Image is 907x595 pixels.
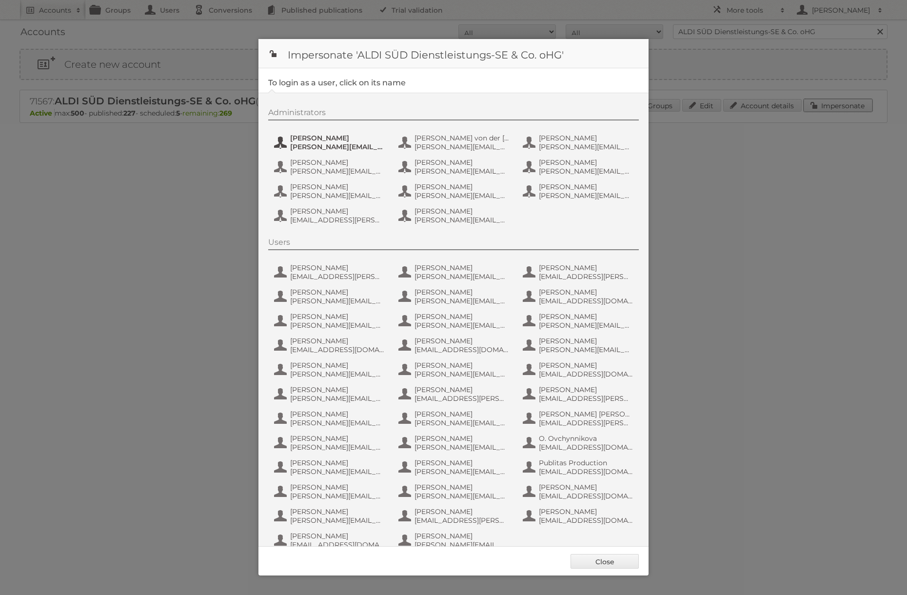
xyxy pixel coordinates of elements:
[414,516,509,525] span: [EMAIL_ADDRESS][PERSON_NAME][DOMAIN_NAME]
[414,443,509,452] span: [PERSON_NAME][EMAIL_ADDRESS][PERSON_NAME][DOMAIN_NAME]
[539,370,633,378] span: [EMAIL_ADDRESS][DOMAIN_NAME]
[273,409,388,428] button: [PERSON_NAME] [PERSON_NAME][EMAIL_ADDRESS][DOMAIN_NAME]
[273,206,388,225] button: [PERSON_NAME] [EMAIL_ADDRESS][PERSON_NAME][DOMAIN_NAME]
[268,78,406,87] legend: To login as a user, click on its name
[397,409,512,428] button: [PERSON_NAME] [PERSON_NAME][EMAIL_ADDRESS][PERSON_NAME][DOMAIN_NAME]
[290,483,385,492] span: [PERSON_NAME]
[290,394,385,403] span: [PERSON_NAME][EMAIL_ADDRESS][PERSON_NAME][DOMAIN_NAME]
[273,433,388,453] button: [PERSON_NAME] [PERSON_NAME][EMAIL_ADDRESS][PERSON_NAME][DOMAIN_NAME]
[290,443,385,452] span: [PERSON_NAME][EMAIL_ADDRESS][PERSON_NAME][DOMAIN_NAME]
[397,311,512,331] button: [PERSON_NAME] [PERSON_NAME][EMAIL_ADDRESS][PERSON_NAME][DOMAIN_NAME]
[290,191,385,200] span: [PERSON_NAME][EMAIL_ADDRESS][DOMAIN_NAME]
[414,370,509,378] span: [PERSON_NAME][EMAIL_ADDRESS][PERSON_NAME][DOMAIN_NAME]
[522,506,636,526] button: [PERSON_NAME] [EMAIL_ADDRESS][DOMAIN_NAME]
[397,457,512,477] button: [PERSON_NAME] [PERSON_NAME][EMAIL_ADDRESS][DOMAIN_NAME]
[414,483,509,492] span: [PERSON_NAME]
[414,540,509,549] span: [PERSON_NAME][EMAIL_ADDRESS][DOMAIN_NAME]
[290,288,385,297] span: [PERSON_NAME]
[414,532,509,540] span: [PERSON_NAME]
[522,433,636,453] button: O. Ovchynnikova [EMAIL_ADDRESS][DOMAIN_NAME]
[258,39,649,68] h1: Impersonate 'ALDI SÜD Dienstleistungs-SE & Co. oHG'
[522,133,636,152] button: [PERSON_NAME] [PERSON_NAME][EMAIL_ADDRESS][PERSON_NAME][DOMAIN_NAME]
[414,434,509,443] span: [PERSON_NAME]
[539,297,633,305] span: [EMAIL_ADDRESS][DOMAIN_NAME]
[539,345,633,354] span: [PERSON_NAME][EMAIL_ADDRESS][DOMAIN_NAME]
[414,207,509,216] span: [PERSON_NAME]
[290,410,385,418] span: [PERSON_NAME]
[290,458,385,467] span: [PERSON_NAME]
[539,385,633,394] span: [PERSON_NAME]
[397,262,512,282] button: [PERSON_NAME] [PERSON_NAME][EMAIL_ADDRESS][PERSON_NAME][DOMAIN_NAME]
[522,457,636,477] button: Publitas Production [EMAIL_ADDRESS][DOMAIN_NAME]
[522,311,636,331] button: [PERSON_NAME] [PERSON_NAME][EMAIL_ADDRESS][PERSON_NAME][DOMAIN_NAME]
[539,361,633,370] span: [PERSON_NAME]
[273,482,388,501] button: [PERSON_NAME] [PERSON_NAME][EMAIL_ADDRESS][PERSON_NAME][DOMAIN_NAME]
[273,157,388,177] button: [PERSON_NAME] [PERSON_NAME][EMAIL_ADDRESS][PERSON_NAME][DOMAIN_NAME]
[414,418,509,427] span: [PERSON_NAME][EMAIL_ADDRESS][PERSON_NAME][DOMAIN_NAME]
[290,182,385,191] span: [PERSON_NAME]
[539,443,633,452] span: [EMAIL_ADDRESS][DOMAIN_NAME]
[397,506,512,526] button: [PERSON_NAME] [EMAIL_ADDRESS][PERSON_NAME][DOMAIN_NAME]
[539,182,633,191] span: [PERSON_NAME]
[290,467,385,476] span: [PERSON_NAME][EMAIL_ADDRESS][DOMAIN_NAME]
[414,345,509,354] span: [EMAIL_ADDRESS][DOMAIN_NAME]
[539,394,633,403] span: [EMAIL_ADDRESS][PERSON_NAME][DOMAIN_NAME]
[414,297,509,305] span: [PERSON_NAME][EMAIL_ADDRESS][PERSON_NAME][DOMAIN_NAME]
[290,158,385,167] span: [PERSON_NAME]
[414,394,509,403] span: [EMAIL_ADDRESS][PERSON_NAME][DOMAIN_NAME]
[522,157,636,177] button: [PERSON_NAME] [PERSON_NAME][EMAIL_ADDRESS][DOMAIN_NAME]
[539,483,633,492] span: [PERSON_NAME]
[397,531,512,550] button: [PERSON_NAME] [PERSON_NAME][EMAIL_ADDRESS][DOMAIN_NAME]
[290,418,385,427] span: [PERSON_NAME][EMAIL_ADDRESS][DOMAIN_NAME]
[539,191,633,200] span: [PERSON_NAME][EMAIL_ADDRESS][PERSON_NAME][DOMAIN_NAME]
[414,492,509,500] span: [PERSON_NAME][EMAIL_ADDRESS][DOMAIN_NAME]
[539,516,633,525] span: [EMAIL_ADDRESS][DOMAIN_NAME]
[273,360,388,379] button: [PERSON_NAME] [PERSON_NAME][EMAIL_ADDRESS][DOMAIN_NAME]
[397,206,512,225] button: [PERSON_NAME] [PERSON_NAME][EMAIL_ADDRESS][PERSON_NAME][DOMAIN_NAME]
[290,516,385,525] span: [PERSON_NAME][EMAIL_ADDRESS][DOMAIN_NAME]
[290,216,385,224] span: [EMAIL_ADDRESS][PERSON_NAME][DOMAIN_NAME]
[539,158,633,167] span: [PERSON_NAME]
[522,360,636,379] button: [PERSON_NAME] [EMAIL_ADDRESS][DOMAIN_NAME]
[290,207,385,216] span: [PERSON_NAME]
[522,384,636,404] button: [PERSON_NAME] [EMAIL_ADDRESS][PERSON_NAME][DOMAIN_NAME]
[290,134,385,142] span: [PERSON_NAME]
[414,134,509,142] span: [PERSON_NAME] von der [PERSON_NAME]
[414,142,509,151] span: [PERSON_NAME][EMAIL_ADDRESS][DOMAIN_NAME]
[539,337,633,345] span: [PERSON_NAME]
[273,531,388,550] button: [PERSON_NAME] [EMAIL_ADDRESS][DOMAIN_NAME]
[414,361,509,370] span: [PERSON_NAME]
[273,287,388,306] button: [PERSON_NAME] [PERSON_NAME][EMAIL_ADDRESS][PERSON_NAME][DOMAIN_NAME]
[268,238,639,250] div: Users
[539,507,633,516] span: [PERSON_NAME]
[290,321,385,330] span: [PERSON_NAME][EMAIL_ADDRESS][PERSON_NAME][DOMAIN_NAME]
[290,263,385,272] span: [PERSON_NAME]
[414,263,509,272] span: [PERSON_NAME]
[539,321,633,330] span: [PERSON_NAME][EMAIL_ADDRESS][PERSON_NAME][DOMAIN_NAME]
[397,133,512,152] button: [PERSON_NAME] von der [PERSON_NAME] [PERSON_NAME][EMAIL_ADDRESS][DOMAIN_NAME]
[539,434,633,443] span: O. Ovchynnikova
[539,167,633,176] span: [PERSON_NAME][EMAIL_ADDRESS][DOMAIN_NAME]
[273,311,388,331] button: [PERSON_NAME] [PERSON_NAME][EMAIL_ADDRESS][PERSON_NAME][DOMAIN_NAME]
[539,263,633,272] span: [PERSON_NAME]
[539,288,633,297] span: [PERSON_NAME]
[414,337,509,345] span: [PERSON_NAME]
[273,181,388,201] button: [PERSON_NAME] [PERSON_NAME][EMAIL_ADDRESS][DOMAIN_NAME]
[414,467,509,476] span: [PERSON_NAME][EMAIL_ADDRESS][DOMAIN_NAME]
[414,158,509,167] span: [PERSON_NAME]
[290,507,385,516] span: [PERSON_NAME]
[414,410,509,418] span: [PERSON_NAME]
[397,433,512,453] button: [PERSON_NAME] [PERSON_NAME][EMAIL_ADDRESS][PERSON_NAME][DOMAIN_NAME]
[522,482,636,501] button: [PERSON_NAME] [EMAIL_ADDRESS][DOMAIN_NAME]
[290,385,385,394] span: [PERSON_NAME]
[414,321,509,330] span: [PERSON_NAME][EMAIL_ADDRESS][PERSON_NAME][DOMAIN_NAME]
[290,345,385,354] span: [EMAIL_ADDRESS][DOMAIN_NAME]
[290,434,385,443] span: [PERSON_NAME]
[290,312,385,321] span: [PERSON_NAME]
[539,492,633,500] span: [EMAIL_ADDRESS][DOMAIN_NAME]
[414,385,509,394] span: [PERSON_NAME]
[539,467,633,476] span: [EMAIL_ADDRESS][DOMAIN_NAME]
[397,287,512,306] button: [PERSON_NAME] [PERSON_NAME][EMAIL_ADDRESS][PERSON_NAME][DOMAIN_NAME]
[290,540,385,549] span: [EMAIL_ADDRESS][DOMAIN_NAME]
[290,297,385,305] span: [PERSON_NAME][EMAIL_ADDRESS][PERSON_NAME][DOMAIN_NAME]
